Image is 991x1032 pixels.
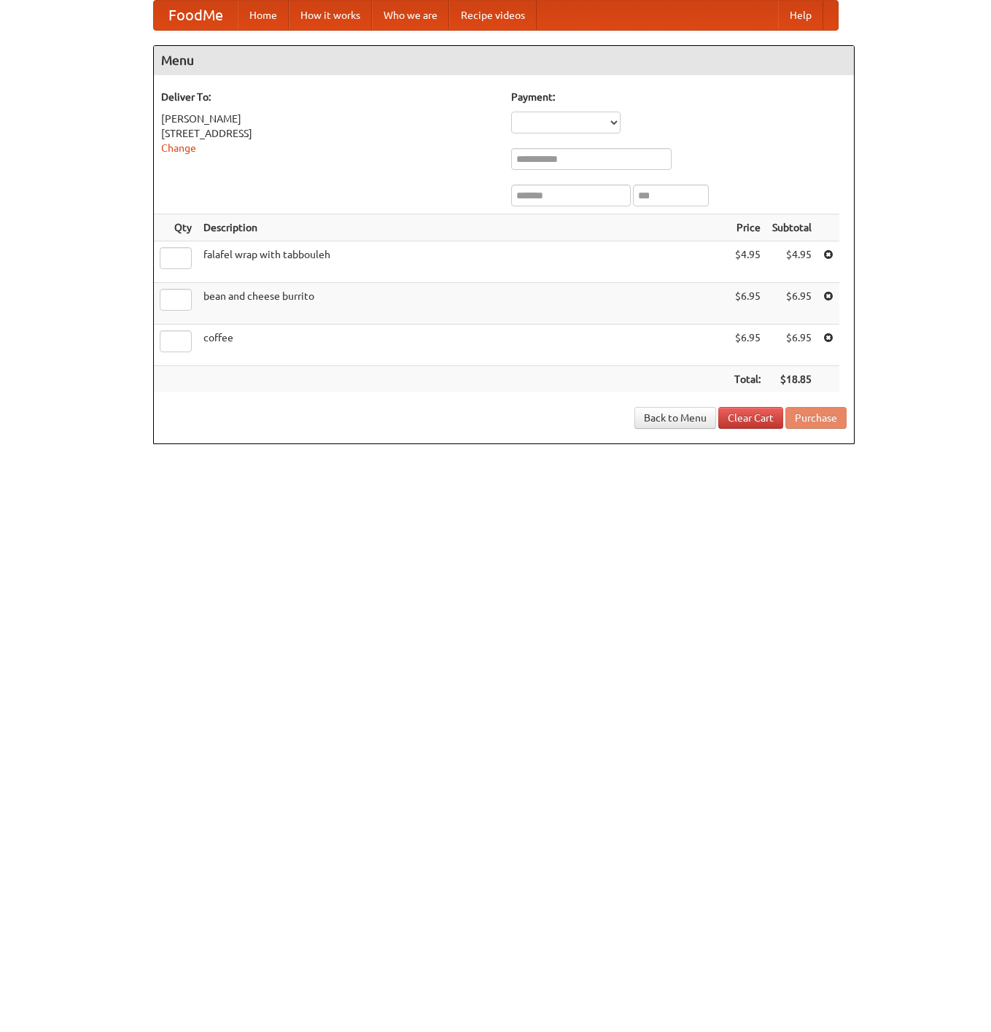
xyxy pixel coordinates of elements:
[766,214,817,241] th: Subtotal
[198,214,728,241] th: Description
[728,241,766,283] td: $4.95
[161,112,497,126] div: [PERSON_NAME]
[161,90,497,104] h5: Deliver To:
[766,241,817,283] td: $4.95
[289,1,372,30] a: How it works
[766,366,817,393] th: $18.85
[728,283,766,325] td: $6.95
[154,1,238,30] a: FoodMe
[728,366,766,393] th: Total:
[728,214,766,241] th: Price
[238,1,289,30] a: Home
[778,1,823,30] a: Help
[161,142,196,154] a: Change
[511,90,847,104] h5: Payment:
[198,325,728,366] td: coffee
[718,407,783,429] a: Clear Cart
[198,283,728,325] td: bean and cheese burrito
[449,1,537,30] a: Recipe videos
[198,241,728,283] td: falafel wrap with tabbouleh
[154,46,854,75] h4: Menu
[372,1,449,30] a: Who we are
[634,407,716,429] a: Back to Menu
[154,214,198,241] th: Qty
[785,407,847,429] button: Purchase
[766,325,817,366] td: $6.95
[766,283,817,325] td: $6.95
[161,126,497,141] div: [STREET_ADDRESS]
[728,325,766,366] td: $6.95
